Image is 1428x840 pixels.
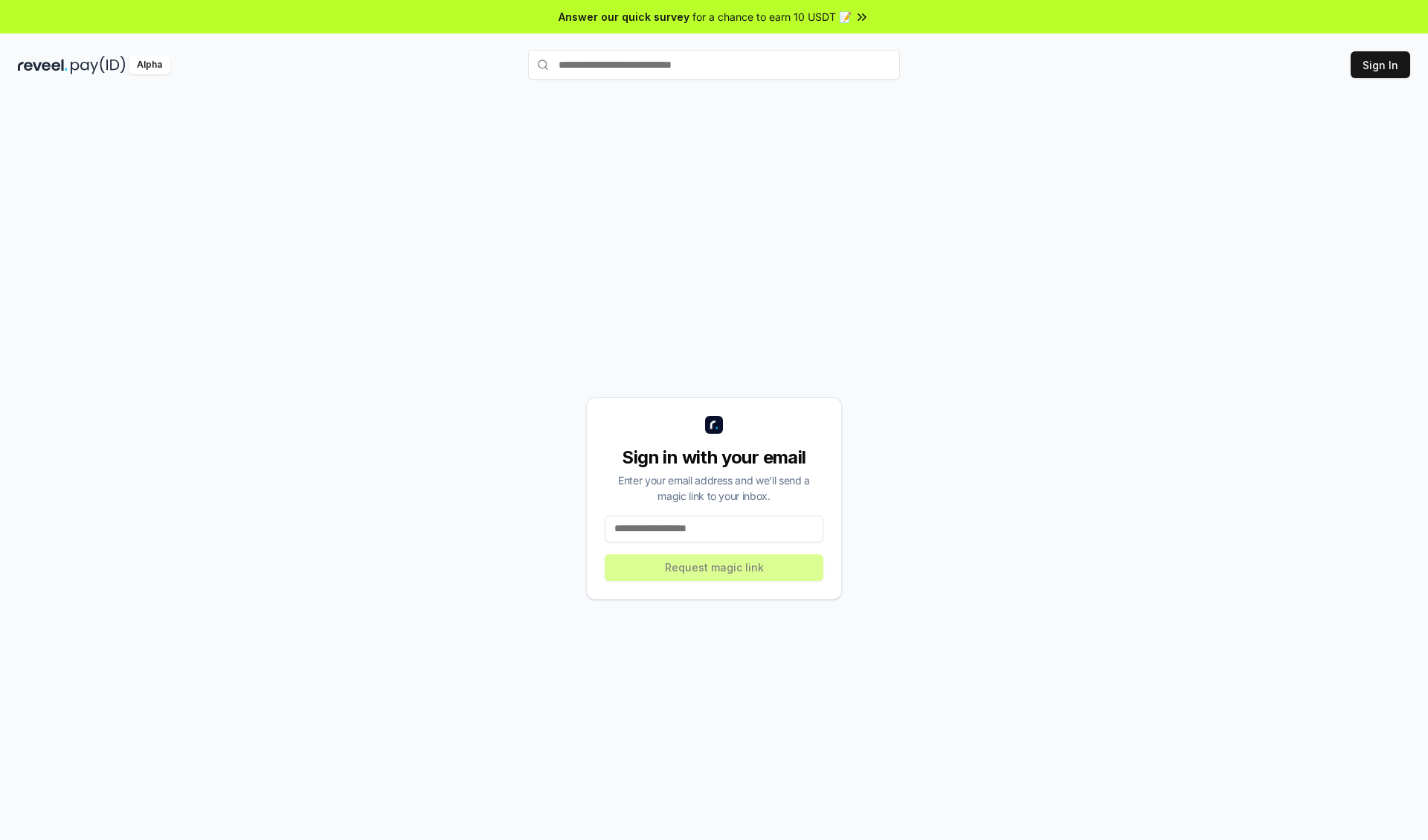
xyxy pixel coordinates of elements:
div: Alpha [129,56,170,74]
span: for a chance to earn 10 USDT 📝 [692,9,852,25]
div: Enter your email address and we’ll send a magic link to your inbox. [605,472,823,504]
img: reveel_dark [18,56,68,74]
div: Sign in with your email [605,446,823,469]
img: logo_small [705,416,723,434]
img: pay_id [71,56,126,74]
button: Sign In [1351,51,1410,78]
span: Answer our quick survey [559,9,689,25]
